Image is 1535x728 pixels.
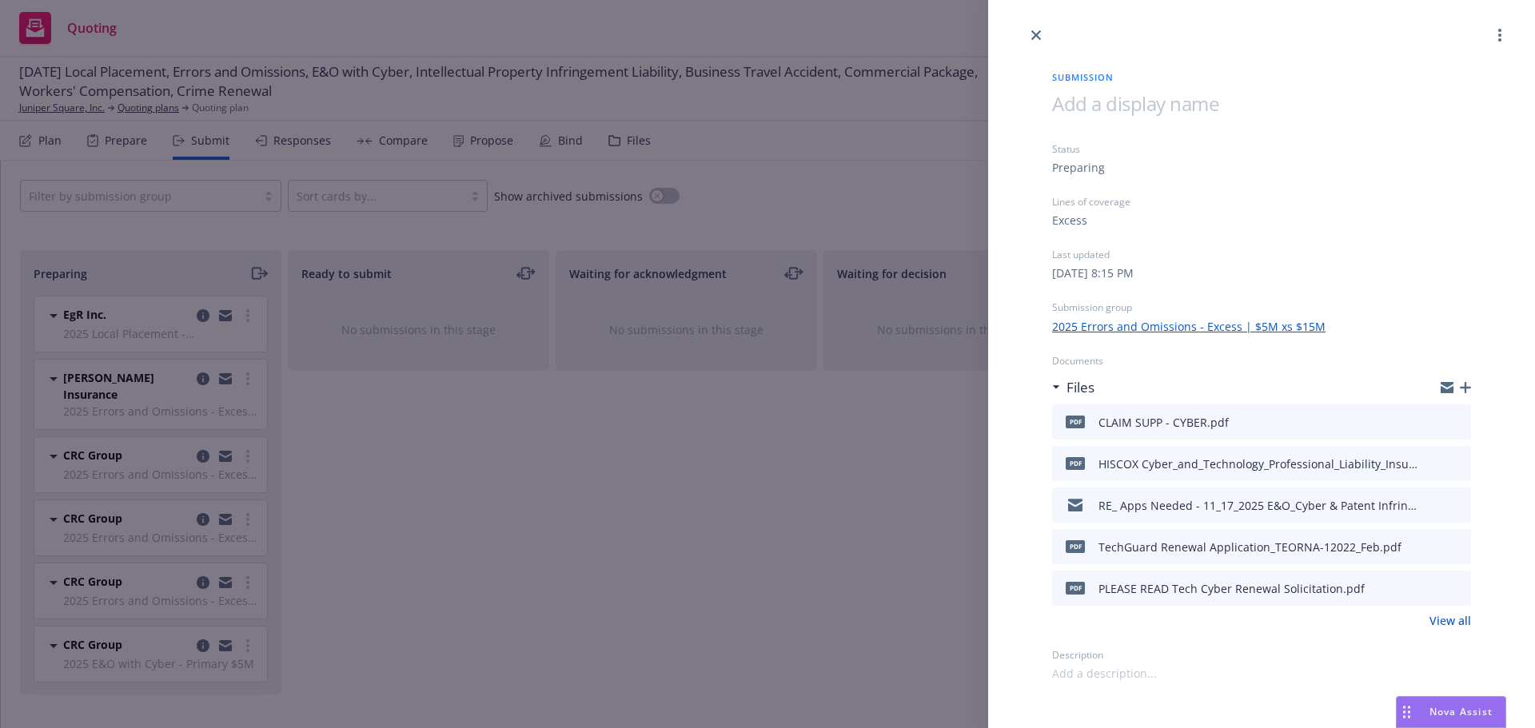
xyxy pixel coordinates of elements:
button: preview file [1450,495,1465,515]
h3: Files [1067,377,1094,398]
button: preview file [1450,454,1465,473]
button: download file [1425,454,1437,473]
span: pdf [1066,582,1085,594]
button: download file [1425,412,1437,432]
button: preview file [1450,412,1465,432]
div: Last updated [1052,248,1471,261]
button: Nova Assist [1396,696,1506,728]
div: Submission group [1052,300,1471,314]
span: pdf [1066,416,1085,428]
div: Documents [1052,354,1471,368]
button: download file [1425,579,1437,598]
div: PLEASE READ Tech Cyber Renewal Solicitation.pdf [1098,580,1365,597]
div: Description [1052,648,1471,662]
button: download file [1425,495,1437,515]
a: View all [1429,612,1471,629]
div: [DATE] 8:15 PM [1052,265,1134,281]
div: Drag to move [1397,697,1417,727]
span: Nova Assist [1429,705,1493,718]
a: more [1490,26,1509,45]
div: CLAIM SUPP - CYBER.pdf [1098,414,1229,431]
a: close [1027,26,1046,45]
button: download file [1425,537,1437,556]
div: Files [1052,377,1094,398]
button: preview file [1450,579,1465,598]
div: Preparing [1052,159,1105,176]
div: TechGuard Renewal Application_TEORNA-12022_Feb.pdf [1098,539,1401,555]
div: Excess [1052,212,1087,229]
button: preview file [1450,537,1465,556]
span: Submission [1052,70,1471,84]
a: 2025 Errors and Omissions - Excess | $5M xs $15M [1052,318,1326,335]
div: RE_ Apps Needed - 11_17_2025 E&O_Cyber & Patent Infringement Renewals - Juniper Square_ Inc_.msg [1098,497,1418,514]
span: pdf [1066,540,1085,552]
span: pdf [1066,457,1085,469]
div: Status [1052,142,1471,156]
div: Lines of coverage [1052,195,1471,209]
div: HISCOX Cyber_and_Technology_Professional_Liability_Insurance_APPLICATION_(Renewal).pdf [1098,455,1418,472]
